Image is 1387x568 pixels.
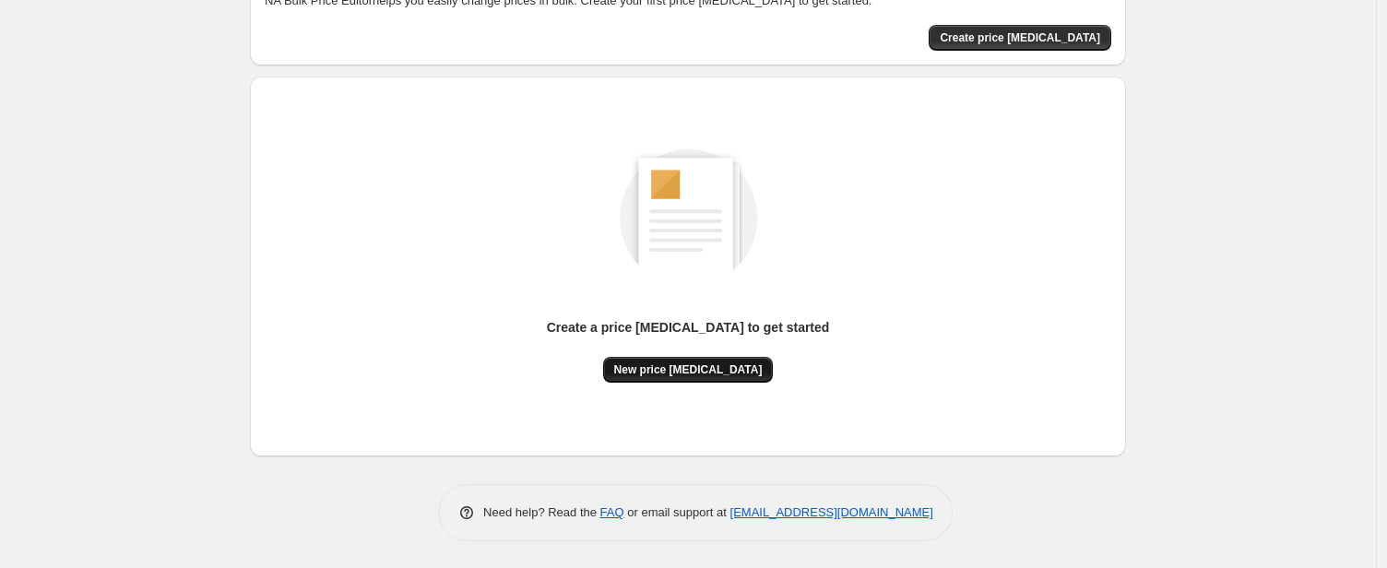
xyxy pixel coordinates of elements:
p: Create a price [MEDICAL_DATA] to get started [547,318,830,337]
span: Create price [MEDICAL_DATA] [940,30,1100,45]
button: Create price change job [929,25,1111,51]
a: [EMAIL_ADDRESS][DOMAIN_NAME] [730,505,933,519]
span: New price [MEDICAL_DATA] [614,362,763,377]
a: FAQ [600,505,624,519]
span: or email support at [624,505,730,519]
button: New price [MEDICAL_DATA] [603,357,774,383]
span: Need help? Read the [483,505,600,519]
